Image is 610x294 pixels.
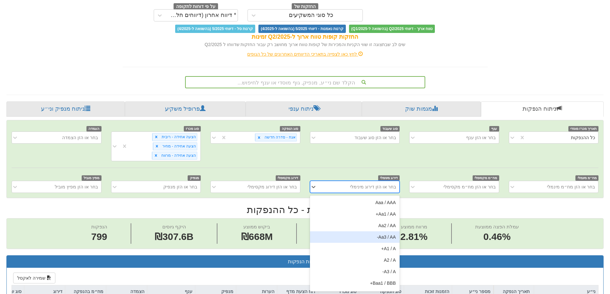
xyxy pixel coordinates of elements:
div: Aa2 / AA [310,220,400,231]
button: שמירה לאקסל [13,273,55,283]
span: 799 [91,230,107,244]
span: מפיץ מוביל [82,175,102,181]
span: מח״מ מקסימלי [473,175,499,181]
div: בחר או הזן ענף [466,134,496,141]
span: היקף גיוסים [162,224,186,229]
span: 2.81% [400,230,427,244]
div: כל סוגי המשקיעים [289,12,333,19]
span: דירוג מקסימלי [276,175,300,181]
div: A3 / A- [310,266,400,277]
span: עמלת הפצה ממוצעת [475,224,519,229]
div: Aa1 / AA+ [310,208,400,220]
span: מרווח ממוצע [401,224,427,229]
div: בחר או הזן מפיץ מוביל [55,184,98,190]
span: קרנות נאמנות - דיווחי 5/2025 (בהשוואה ל-4/2025) [258,25,346,33]
div: A1 / A+ [310,243,400,254]
a: ניתוח ענפי [246,101,362,117]
div: בחר או הזן מח״מ מינמלי [547,184,595,190]
a: מגמות שוק [362,101,481,117]
div: בחר או הזן דירוג מקסימלי [248,184,297,190]
div: בחר או הזן מח״מ מקסימלי [443,184,496,190]
div: * דיווח אחרון (דיווחים חלקיים) [167,12,236,19]
div: בחר או הזן הצמדה [62,134,98,141]
h3: תוצאות הנפקות [12,259,598,265]
div: הצעה אחידה - מחיר [160,143,197,150]
div: אגח - סדרה חדשה [263,134,297,141]
div: A2 / A [310,254,400,266]
span: סוג מכרז [184,126,201,131]
a: ניתוח הנפקות [481,101,604,117]
a: ניתוח מנפיק וני״ע [6,101,125,117]
span: סוג שעבוד [380,126,400,131]
div: בחר או הזן דירוג מינימלי [350,184,396,190]
div: Baa1 / BBB+ [310,277,400,289]
span: דירוג מינימלי [378,175,400,181]
div: בחר או הזן סוג שעבוד [354,134,396,141]
a: פרופיל משקיע [125,101,245,117]
span: טווח ארוך - דיווחי Q2/2025 (בהשוואה ל-Q1/2025) [349,25,435,33]
div: הקלד שם ני״ע, מנפיק, גוף מוסדי או ענף לחיפוש... [186,77,425,88]
span: מח״מ מינמלי [575,175,598,181]
span: ביקוש ממוצע [243,224,270,229]
div: הצעה אחידה - מרווח [159,152,197,159]
span: הצמדה [86,126,102,131]
div: Aaa / AAA [310,197,400,208]
div: החזקות קופות טווח ארוך ל-Q2/2025 זמינות [123,33,488,41]
span: מנפיק [188,175,201,181]
div: Aa3 / AA- [310,231,400,243]
div: הצעה אחידה - ריבית [160,133,197,141]
span: ענף [489,126,499,131]
span: ₪307.6B [155,231,193,242]
div: שים לב שבתצוגה זו שווי הקניות והמכירות של קופות טווח ארוך מחושב רק עבור החזקות שדווחו ל Q2/2025 [123,41,488,48]
span: החזקות של [292,3,319,10]
span: על פי דוחות לתקופה [174,3,218,10]
span: ₪668M [241,231,273,242]
span: הנפקות [91,224,107,229]
span: 0.46% [475,230,519,244]
div: בחר או הזן מנפיק [163,184,197,190]
div: כל ההנפקות [571,134,595,141]
span: תאריך מכרז מוסדי [568,126,598,131]
h2: ניתוח הנפקות - כל ההנפקות [6,204,604,215]
div: לחץ כאן לצפייה בתאריכי הדיווחים האחרונים של כל הגופים [118,51,492,57]
span: סוג הנפקה [280,126,300,131]
span: קרנות סל - דיווחי 5/2025 (בהשוואה ל-4/2025) [175,25,255,33]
